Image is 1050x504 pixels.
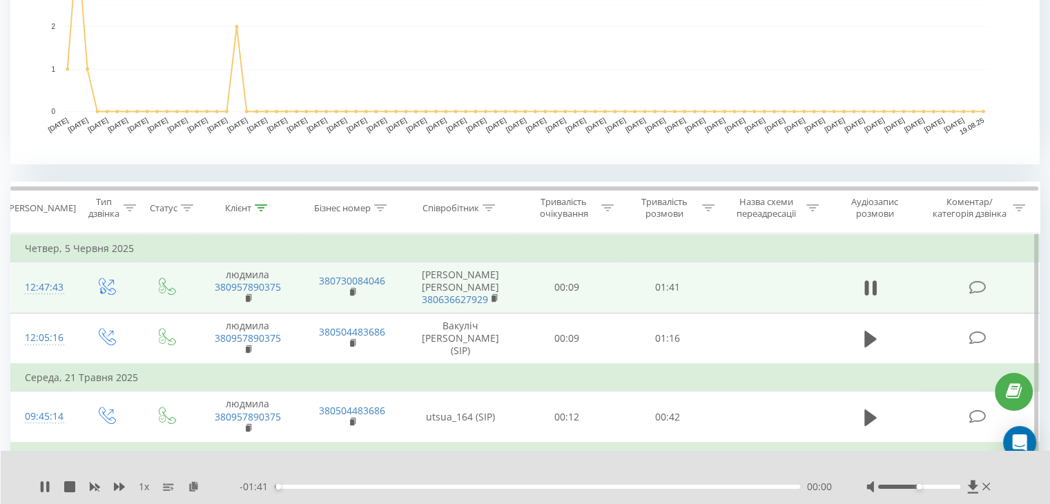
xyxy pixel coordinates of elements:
[807,480,832,494] span: 00:00
[215,280,281,293] a: 380957890375
[624,116,647,133] text: [DATE]
[517,391,617,443] td: 00:12
[275,484,281,490] div: Accessibility label
[405,313,517,364] td: Вакуліч [PERSON_NAME] (SIP)
[743,116,766,133] text: [DATE]
[215,331,281,345] a: 380957890375
[345,116,368,133] text: [DATE]
[425,116,448,133] text: [DATE]
[784,116,806,133] text: [DATE]
[617,262,717,313] td: 01:41
[405,262,517,313] td: [PERSON_NAME] [PERSON_NAME]
[266,116,289,133] text: [DATE]
[916,484,922,490] div: Accessibility label
[206,116,229,133] text: [DATE]
[529,196,599,220] div: Тривалість очікування
[525,116,547,133] text: [DATE]
[604,116,627,133] text: [DATE]
[883,116,906,133] text: [DATE]
[195,262,300,313] td: людмила
[843,116,866,133] text: [DATE]
[903,116,926,133] text: [DATE]
[445,116,467,133] text: [DATE]
[517,262,617,313] td: 00:09
[942,116,965,133] text: [DATE]
[146,116,169,133] text: [DATE]
[319,274,385,287] a: 380730084046
[485,116,507,133] text: [DATE]
[365,116,388,133] text: [DATE]
[25,403,61,430] div: 09:45:14
[47,116,70,133] text: [DATE]
[545,116,567,133] text: [DATE]
[51,23,55,30] text: 2
[11,235,1040,262] td: Четвер, 5 Червня 2025
[51,108,55,115] text: 0
[703,116,726,133] text: [DATE]
[664,116,687,133] text: [DATE]
[863,116,886,133] text: [DATE]
[215,410,281,423] a: 380957890375
[564,116,587,133] text: [DATE]
[87,196,119,220] div: Тип дзвінка
[11,364,1040,391] td: Середа, 21 Травня 2025
[106,116,129,133] text: [DATE]
[25,274,61,301] div: 12:47:43
[195,313,300,364] td: людмила
[306,116,329,133] text: [DATE]
[126,116,149,133] text: [DATE]
[617,391,717,443] td: 00:42
[764,116,786,133] text: [DATE]
[923,116,946,133] text: [DATE]
[422,202,479,214] div: Співробітник
[25,324,61,351] div: 12:05:16
[314,202,371,214] div: Бізнес номер
[11,443,1040,470] td: Вівторок, 20 Травня 2025
[139,480,149,494] span: 1 x
[422,293,488,306] a: 380636627929
[684,116,707,133] text: [DATE]
[226,116,249,133] text: [DATE]
[835,196,915,220] div: Аудіозапис розмови
[195,391,300,443] td: людмила
[517,313,617,364] td: 00:09
[584,116,607,133] text: [DATE]
[166,116,189,133] text: [DATE]
[405,116,428,133] text: [DATE]
[929,196,1009,220] div: Коментар/категорія дзвінка
[723,116,746,133] text: [DATE]
[240,480,275,494] span: - 01:41
[150,202,177,214] div: Статус
[630,196,699,220] div: Тривалість розмови
[225,202,251,214] div: Клієнт
[804,116,826,133] text: [DATE]
[644,116,667,133] text: [DATE]
[405,391,517,443] td: utsua_164 (SIP)
[385,116,408,133] text: [DATE]
[1003,426,1036,459] div: Open Intercom Messenger
[325,116,348,133] text: [DATE]
[465,116,487,133] text: [DATE]
[823,116,846,133] text: [DATE]
[286,116,309,133] text: [DATE]
[51,66,55,73] text: 1
[6,202,76,214] div: [PERSON_NAME]
[958,116,986,136] text: 19.08.25
[505,116,527,133] text: [DATE]
[319,325,385,338] a: 380504483686
[617,313,717,364] td: 01:16
[730,196,803,220] div: Назва схеми переадресації
[246,116,269,133] text: [DATE]
[86,116,109,133] text: [DATE]
[67,116,90,133] text: [DATE]
[319,404,385,417] a: 380504483686
[186,116,209,133] text: [DATE]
